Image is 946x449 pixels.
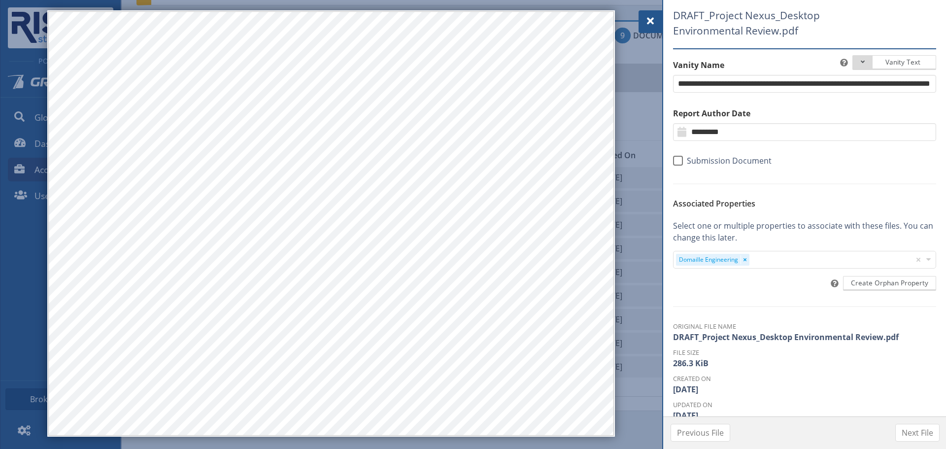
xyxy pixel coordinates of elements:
[679,255,738,264] div: Domaille Engineering
[895,424,940,442] button: Next File
[673,357,936,369] dd: 286.3 KiB
[902,427,933,439] span: Next File
[673,348,936,357] dt: File Size
[673,59,936,71] label: Vanity Name
[673,199,936,208] h6: Associated Properties
[671,424,730,442] button: Previous File
[673,374,936,383] dt: Created On
[673,322,936,331] dt: Original File Name
[874,57,928,67] span: Vanity Text
[677,427,724,439] span: Previous File
[851,278,928,288] span: Create Orphan Property
[673,410,936,421] dd: [DATE]
[673,331,936,343] dd: DRAFT_Project Nexus_Desktop Environmental Review.pdf
[683,156,772,166] span: Submission Document
[843,276,936,291] button: Create Orphan Property
[673,8,890,38] span: DRAFT_Project Nexus_Desktop Environmental Review.pdf
[673,220,936,243] p: Select one or multiple properties to associate with these files. You can change this later.
[673,383,936,395] dd: [DATE]
[852,55,936,70] button: Vanity Text
[673,400,936,410] dt: Updated On
[913,251,923,268] div: Clear all
[673,107,936,119] label: Report Author Date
